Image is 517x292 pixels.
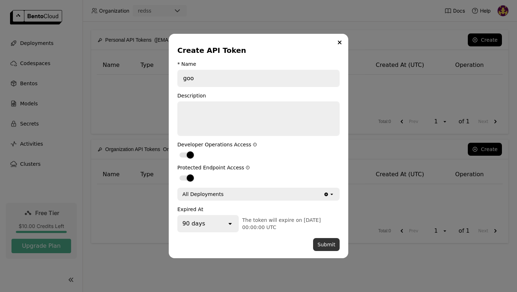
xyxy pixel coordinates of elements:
[224,191,225,198] input: Selected All Deployments.
[181,61,196,67] div: Name
[169,34,348,258] div: dialog
[182,191,224,198] div: All Deployments
[177,165,340,170] div: Protected Endpoint Access
[313,238,340,251] button: Submit
[329,191,335,197] svg: open
[177,142,340,147] div: Developer Operations Access
[177,45,337,55] div: Create API Token
[182,219,205,228] div: 90 days
[242,217,321,230] span: The token will expire on [DATE] 00:00:00 UTC
[227,220,234,227] svg: open
[177,93,340,99] div: Description
[335,38,344,47] button: Close
[177,206,340,212] div: Expired At
[323,192,329,197] svg: Clear value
